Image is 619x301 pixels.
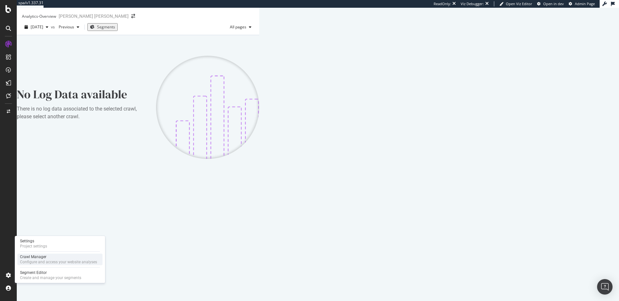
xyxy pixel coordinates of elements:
[56,22,82,32] button: Previous
[156,56,259,159] img: CKGWtfuM.png
[543,1,564,6] span: Open in dev
[17,105,146,121] div: There is no log data associated to the selected crawl, please select another crawl.
[31,24,43,30] span: 2025 Jul. 21st
[569,1,595,6] a: Admin Page
[51,24,56,30] span: vs
[227,22,254,32] button: All pages
[17,238,103,249] a: SettingsProject settings
[17,269,103,281] a: Segment EditorCreate and manage your segments
[59,13,129,19] div: [PERSON_NAME] [PERSON_NAME]
[87,23,118,31] button: Segments
[20,244,47,249] div: Project settings
[97,24,115,30] span: Segments
[597,279,613,295] div: Open Intercom Messenger
[506,1,532,6] span: Open Viz Editor
[20,275,81,280] div: Create and manage your segments
[20,238,47,244] div: Settings
[461,1,484,6] div: Viz Debugger:
[56,24,74,30] span: Previous
[22,14,56,19] div: Analytics - Overview
[537,1,564,6] a: Open in dev
[17,254,103,265] a: Crawl ManagerConfigure and access your website analyses
[20,254,97,259] div: Crawl Manager
[17,86,146,102] div: No Log Data available
[22,22,51,32] button: [DATE]
[575,1,595,6] span: Admin Page
[20,270,81,275] div: Segment Editor
[227,24,246,30] span: All pages
[20,259,97,265] div: Configure and access your website analyses
[434,1,451,6] div: ReadOnly:
[499,1,532,6] a: Open Viz Editor
[131,14,135,18] div: arrow-right-arrow-left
